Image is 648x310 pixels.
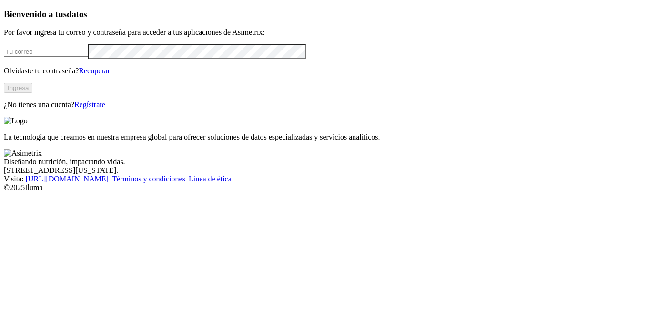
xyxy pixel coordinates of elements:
[4,67,644,75] p: Olvidaste tu contraseña?
[4,47,88,57] input: Tu correo
[79,67,110,75] a: Recuperar
[4,117,28,125] img: Logo
[67,9,87,19] span: datos
[4,100,644,109] p: ¿No tienes una cuenta?
[4,166,644,175] div: [STREET_ADDRESS][US_STATE].
[4,183,644,192] div: © 2025 Iluma
[112,175,185,183] a: Términos y condiciones
[4,133,644,141] p: La tecnología que creamos en nuestra empresa global para ofrecer soluciones de datos especializad...
[26,175,109,183] a: [URL][DOMAIN_NAME]
[74,100,105,109] a: Regístrate
[4,9,644,20] h3: Bienvenido a tus
[4,149,42,158] img: Asimetrix
[189,175,232,183] a: Línea de ética
[4,28,644,37] p: Por favor ingresa tu correo y contraseña para acceder a tus aplicaciones de Asimetrix:
[4,83,32,93] button: Ingresa
[4,158,644,166] div: Diseñando nutrición, impactando vidas.
[4,175,644,183] div: Visita : | |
